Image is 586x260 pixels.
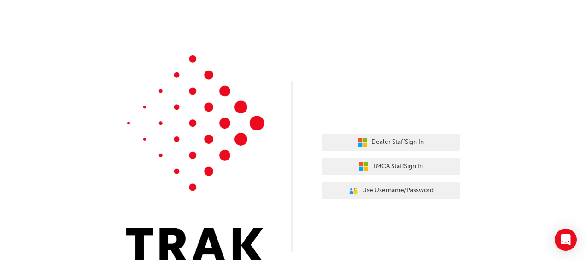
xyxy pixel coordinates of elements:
[322,158,460,175] button: TMCA StaffSign In
[372,161,423,172] span: TMCA Staff Sign In
[362,185,434,196] span: Use Username/Password
[371,137,424,148] span: Dealer Staff Sign In
[322,134,460,151] button: Dealer StaffSign In
[555,229,577,251] div: Open Intercom Messenger
[322,182,460,200] button: Use Username/Password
